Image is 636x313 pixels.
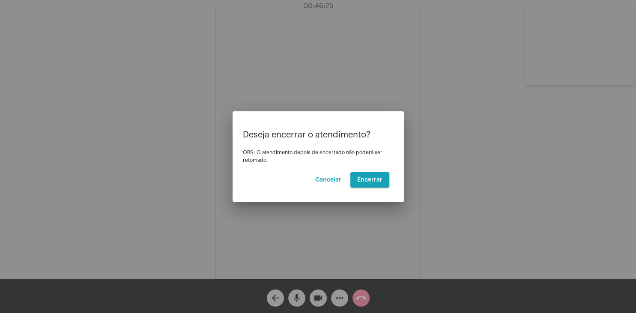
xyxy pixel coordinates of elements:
[357,177,382,183] span: Encerrar
[243,150,382,163] span: OBS: O atendimento depois de encerrado não poderá ser retomado.
[315,177,341,183] span: Cancelar
[350,172,389,188] button: Encerrar
[243,130,394,140] p: Deseja encerrar o atendimento?
[308,172,348,188] button: Cancelar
